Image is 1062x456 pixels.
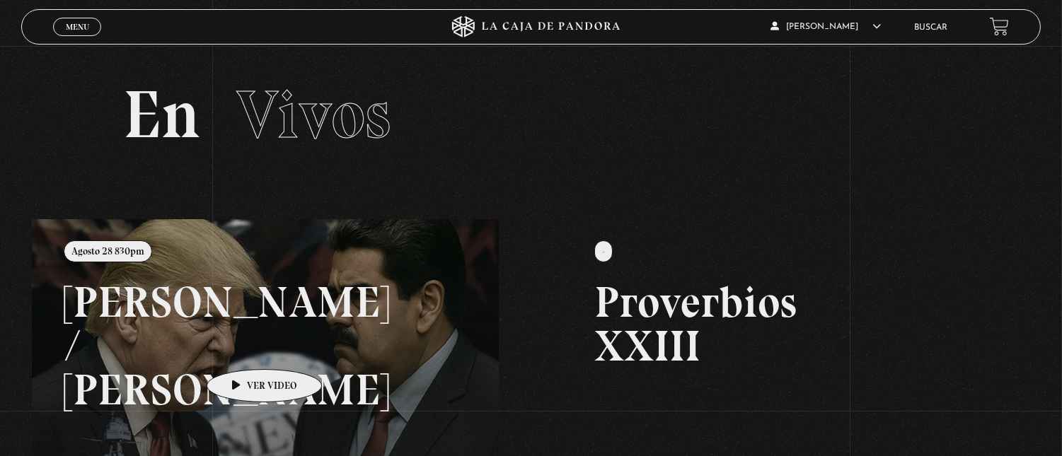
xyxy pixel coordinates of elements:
span: Vivos [236,74,391,155]
span: Menu [66,23,89,31]
h2: En [123,81,939,148]
span: Cerrar [61,35,94,45]
a: View your shopping cart [990,17,1009,36]
a: Buscar [914,23,947,32]
span: [PERSON_NAME] [770,23,881,31]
